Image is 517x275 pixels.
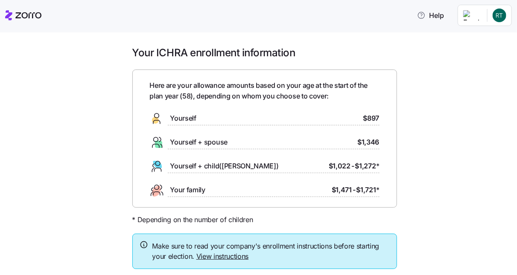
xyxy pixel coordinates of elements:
[332,185,352,195] span: $1,471
[152,241,390,262] span: Make sure to read your company's enrollment instructions before starting your election.
[355,161,380,171] span: $1,272
[132,214,253,225] span: * Depending on the number of children
[150,80,380,101] span: Here are your allowance amounts based on your age at the start of the plan year ( 58 ), depending...
[417,10,444,20] span: Help
[356,185,380,195] span: $1,721
[170,161,279,171] span: Yourself + child([PERSON_NAME])
[351,161,354,171] span: -
[353,185,356,195] span: -
[170,137,228,148] span: Yourself + spouse
[493,9,506,22] img: fcc48f0044d6273263f8082bf8304550
[410,7,451,24] button: Help
[132,46,397,59] h1: Your ICHRA enrollment information
[329,161,351,171] span: $1,022
[363,113,380,124] span: $897
[463,10,480,20] img: Employer logo
[357,137,379,148] span: $1,346
[196,252,249,261] a: View instructions
[170,185,205,195] span: Your family
[170,113,196,124] span: Yourself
